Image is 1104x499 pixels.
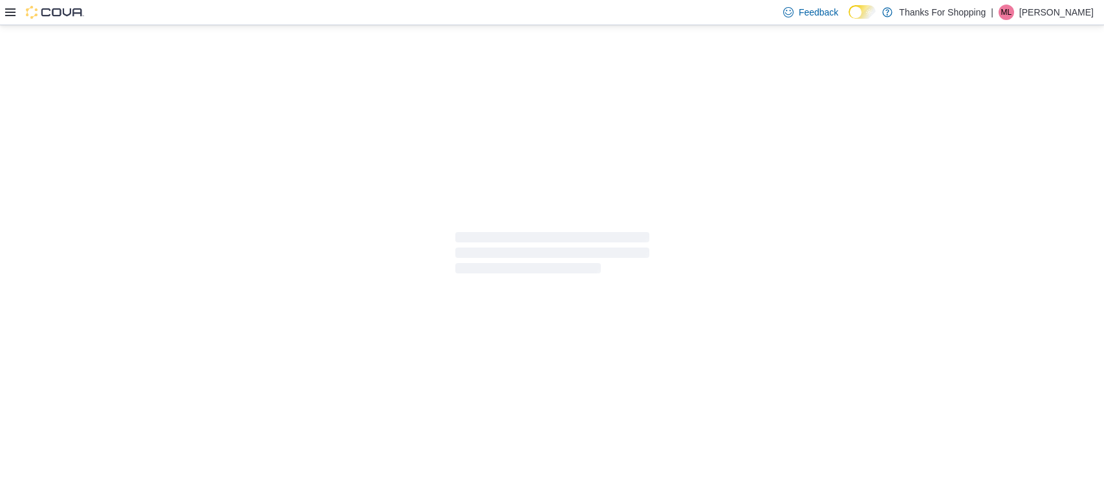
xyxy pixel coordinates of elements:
[991,5,993,20] p: |
[799,6,838,19] span: Feedback
[849,5,876,19] input: Dark Mode
[899,5,986,20] p: Thanks For Shopping
[455,235,649,276] span: Loading
[26,6,84,19] img: Cova
[999,5,1014,20] div: Marc Lagace
[1019,5,1094,20] p: [PERSON_NAME]
[1001,5,1012,20] span: ML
